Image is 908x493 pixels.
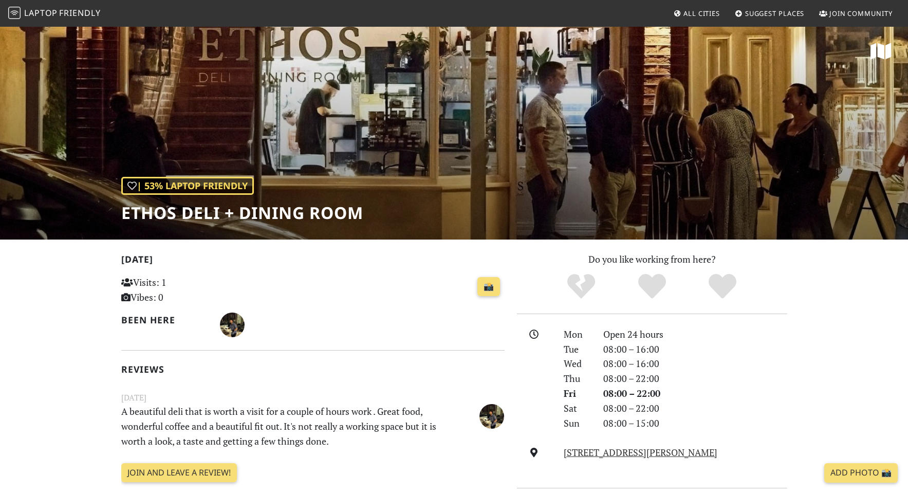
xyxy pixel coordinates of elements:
[597,386,793,401] div: 08:00 – 22:00
[564,446,717,459] a: [STREET_ADDRESS][PERSON_NAME]
[683,9,720,18] span: All Cities
[558,356,597,371] div: Wed
[731,4,809,23] a: Suggest Places
[597,342,793,357] div: 08:00 – 16:00
[558,401,597,416] div: Sat
[479,404,504,429] img: 2376-nigel.jpg
[220,318,245,330] span: Nigel Earnshaw
[121,463,237,483] a: Join and leave a review!
[115,391,511,404] small: [DATE]
[121,177,254,195] div: | 53% Laptop Friendly
[558,371,597,386] div: Thu
[745,9,805,18] span: Suggest Places
[558,416,597,431] div: Sun
[121,275,241,305] p: Visits: 1 Vibes: 0
[121,254,505,269] h2: [DATE]
[121,203,363,223] h1: Ethos Deli + Dining Room
[815,4,897,23] a: Join Community
[479,409,504,421] span: Nigel Earnshaw
[597,356,793,371] div: 08:00 – 16:00
[597,327,793,342] div: Open 24 hours
[597,371,793,386] div: 08:00 – 22:00
[115,404,445,448] p: A beautiful deli that is worth a visit for a couple of hours work . Great food, wonderful coffee ...
[558,342,597,357] div: Tue
[824,463,898,483] a: Add Photo 📸
[24,7,58,19] span: Laptop
[617,272,688,301] div: Yes
[8,5,101,23] a: LaptopFriendly LaptopFriendly
[477,277,500,297] a: 📸
[597,401,793,416] div: 08:00 – 22:00
[8,7,21,19] img: LaptopFriendly
[558,327,597,342] div: Mon
[220,313,245,337] img: 2376-nigel.jpg
[687,272,758,301] div: Definitely!
[121,315,208,325] h2: Been here
[59,7,100,19] span: Friendly
[558,386,597,401] div: Fri
[517,252,787,267] p: Do you like working from here?
[546,272,617,301] div: No
[121,364,505,375] h2: Reviews
[669,4,724,23] a: All Cities
[597,416,793,431] div: 08:00 – 15:00
[829,9,893,18] span: Join Community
